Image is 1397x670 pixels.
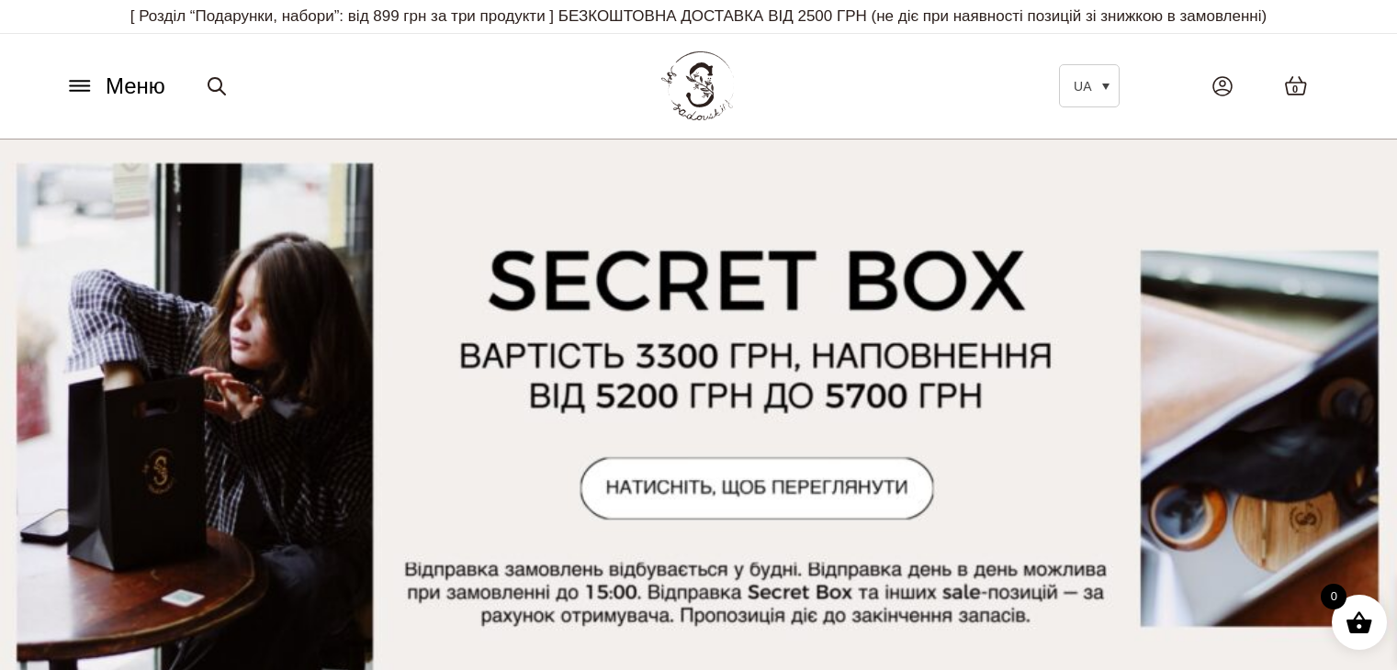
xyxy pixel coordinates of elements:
[1321,584,1346,609] span: 0
[661,51,735,120] img: BY SADOVSKIY
[1292,82,1298,97] span: 0
[1074,79,1091,94] span: UA
[1266,57,1326,115] a: 0
[1059,64,1120,107] a: UA
[60,69,171,104] button: Меню
[106,70,165,103] span: Меню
